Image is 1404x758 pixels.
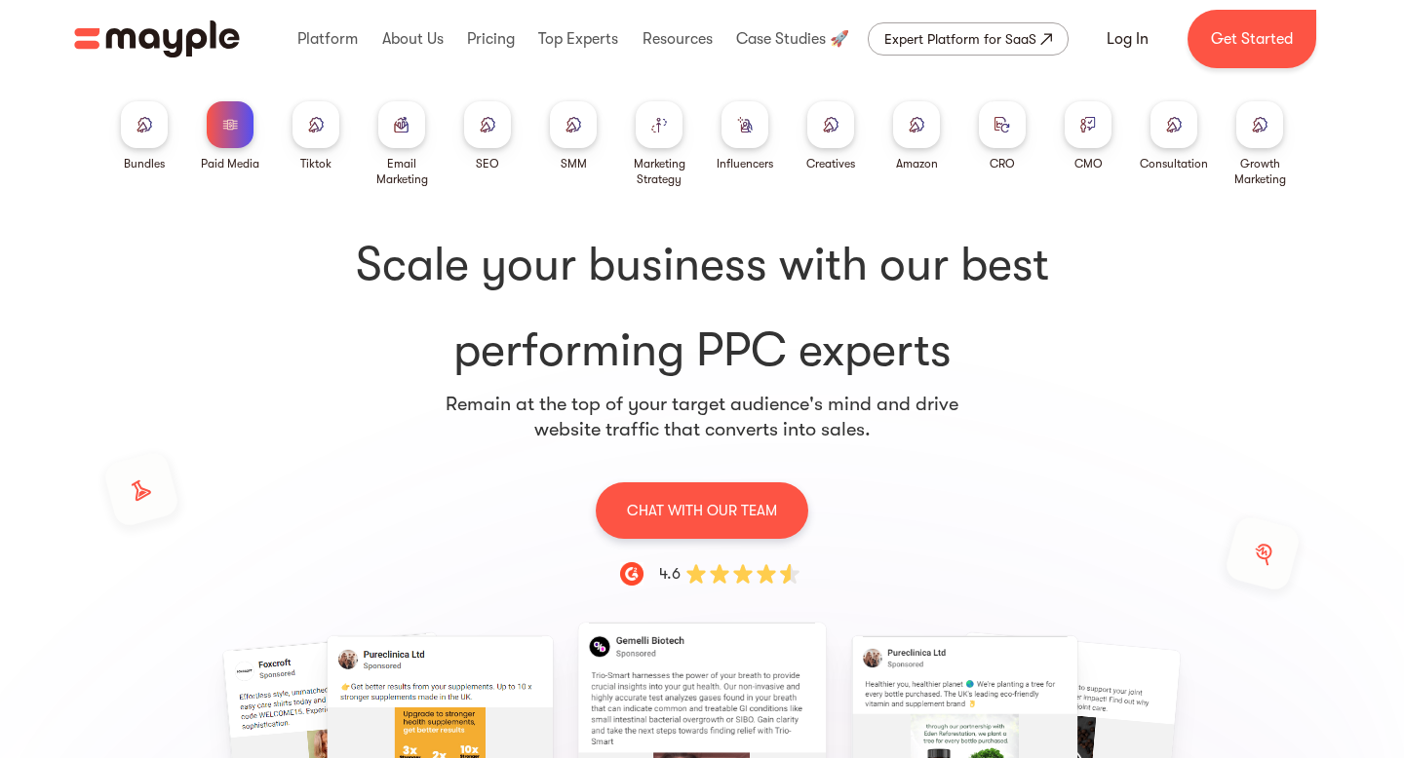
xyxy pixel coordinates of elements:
div: CRO [990,156,1015,171]
div: Amazon [896,156,938,171]
div: 4.6 [659,562,681,586]
p: Remain at the top of your target audience's mind and drive website traffic that converts into sales. [445,392,959,442]
div: Platform [292,8,363,70]
div: Influencers [717,156,773,171]
div: Marketing Strategy [624,156,694,187]
div: Resources [638,8,718,70]
a: CRO [979,101,1026,171]
div: SEO [476,156,499,171]
div: CMO [1074,156,1103,171]
a: Bundles [121,101,168,171]
a: home [74,20,240,57]
a: Consultation [1140,101,1208,171]
div: Tiktok [300,156,331,171]
div: Consultation [1140,156,1208,171]
a: Creatives [806,101,855,171]
a: Log In [1083,16,1172,62]
p: CHAT WITH OUR TEAM [627,498,777,523]
div: Bundles [124,156,165,171]
div: Paid Media [201,156,259,171]
span: Scale your business with our best [109,234,1295,296]
a: Tiktok [292,101,339,171]
h1: performing PPC experts [109,234,1295,382]
a: Influencers [717,101,773,171]
div: About Us [377,8,448,70]
div: Creatives [806,156,855,171]
div: SMM [561,156,587,171]
div: Pricing [462,8,520,70]
a: Growth Marketing [1225,101,1295,187]
div: Expert Platform for SaaS [884,27,1036,51]
div: Email Marketing [367,156,437,187]
a: Get Started [1188,10,1316,68]
a: SEO [464,101,511,171]
a: Paid Media [201,101,259,171]
a: Amazon [893,101,940,171]
a: Expert Platform for SaaS [868,22,1069,56]
a: CHAT WITH OUR TEAM [596,481,808,539]
div: Growth Marketing [1225,156,1295,187]
a: Email Marketing [367,101,437,187]
a: CMO [1065,101,1111,171]
a: Marketing Strategy [624,101,694,187]
img: Mayple logo [74,20,240,57]
div: Top Experts [533,8,623,70]
a: SMM [550,101,597,171]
